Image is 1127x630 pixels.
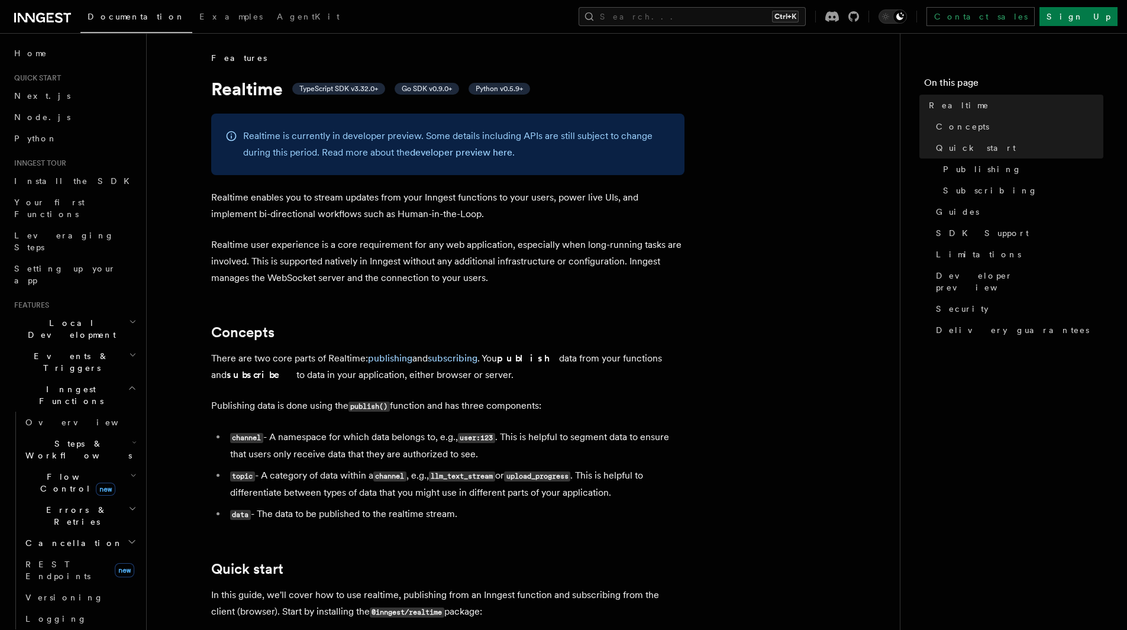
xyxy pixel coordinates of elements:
[21,554,139,587] a: REST Endpointsnew
[199,12,263,21] span: Examples
[9,106,139,128] a: Node.js
[21,433,139,466] button: Steps & Workflows
[936,206,979,218] span: Guides
[931,222,1103,244] a: SDK Support
[192,4,270,32] a: Examples
[21,466,139,499] button: Flow Controlnew
[936,324,1089,336] span: Delivery guarantees
[931,137,1103,159] a: Quick start
[227,467,684,501] li: - A category of data within a , e.g., or . This is helpful to differentiate between types of data...
[429,471,495,482] code: llm_text_stream
[211,398,684,415] p: Publishing data is done using the function and has three components:
[14,112,70,122] span: Node.js
[230,510,251,520] code: data
[9,128,139,149] a: Python
[936,270,1103,293] span: Developer preview
[25,560,91,581] span: REST Endpoints
[938,180,1103,201] a: Subscribing
[926,7,1035,26] a: Contact sales
[370,608,444,618] code: @inngest/realtime
[931,265,1103,298] a: Developer preview
[931,201,1103,222] a: Guides
[230,433,263,443] code: channel
[9,345,139,379] button: Events & Triggers
[9,43,139,64] a: Home
[931,319,1103,341] a: Delivery guarantees
[21,471,130,495] span: Flow Control
[943,163,1022,175] span: Publishing
[9,159,66,168] span: Inngest tour
[211,52,267,64] span: Features
[243,128,670,161] p: Realtime is currently in developer preview. Some details including APIs are still subject to chan...
[25,418,147,427] span: Overview
[9,379,139,412] button: Inngest Functions
[227,429,684,463] li: - A namespace for which data belongs to, e.g., . This is helpful to segment data to ensure that u...
[579,7,806,26] button: Search...Ctrl+K
[929,99,989,111] span: Realtime
[21,504,128,528] span: Errors & Retries
[230,471,255,482] code: topic
[88,12,185,21] span: Documentation
[211,237,684,286] p: Realtime user experience is a core requirement for any web application, especially when long-runn...
[277,12,340,21] span: AgentKit
[25,614,87,623] span: Logging
[14,134,57,143] span: Python
[211,350,684,383] p: There are two core parts of Realtime: and . You data from your functions and to data in your appl...
[9,312,139,345] button: Local Development
[936,142,1016,154] span: Quick start
[348,402,390,412] code: publish()
[9,192,139,225] a: Your first Functions
[402,84,452,93] span: Go SDK v0.9.0+
[115,563,134,577] span: new
[21,532,139,554] button: Cancellation
[936,248,1021,260] span: Limitations
[21,608,139,629] a: Logging
[924,95,1103,116] a: Realtime
[9,225,139,258] a: Leveraging Steps
[497,353,559,364] strong: publish
[25,593,104,602] span: Versioning
[931,244,1103,265] a: Limitations
[227,506,684,523] li: - The data to be published to the realtime stream.
[504,471,570,482] code: upload_progress
[270,4,347,32] a: AgentKit
[936,227,1029,239] span: SDK Support
[14,231,114,252] span: Leveraging Steps
[21,499,139,532] button: Errors & Retries
[14,198,85,219] span: Your first Functions
[14,264,116,285] span: Setting up your app
[772,11,799,22] kbd: Ctrl+K
[476,84,523,93] span: Python v0.5.9+
[21,438,132,461] span: Steps & Workflows
[9,73,61,83] span: Quick start
[936,121,989,133] span: Concepts
[9,317,129,341] span: Local Development
[211,78,684,99] h1: Realtime
[21,412,139,433] a: Overview
[9,412,139,629] div: Inngest Functions
[21,587,139,608] a: Versioning
[9,258,139,291] a: Setting up your app
[227,369,296,380] strong: subscribe
[299,84,378,93] span: TypeScript SDK v3.32.0+
[879,9,907,24] button: Toggle dark mode
[211,587,684,621] p: In this guide, we'll cover how to use realtime, publishing from an Inngest function and subscribi...
[14,47,47,59] span: Home
[428,353,477,364] a: subscribing
[96,483,115,496] span: new
[211,189,684,222] p: Realtime enables you to stream updates from your Inngest functions to your users, power live UIs,...
[9,170,139,192] a: Install the SDK
[938,159,1103,180] a: Publishing
[14,176,137,186] span: Install the SDK
[9,301,49,310] span: Features
[211,561,283,577] a: Quick start
[931,298,1103,319] a: Security
[373,471,406,482] code: channel
[80,4,192,33] a: Documentation
[410,147,512,158] a: developer preview here
[931,116,1103,137] a: Concepts
[9,383,128,407] span: Inngest Functions
[368,353,412,364] a: publishing
[936,303,989,315] span: Security
[924,76,1103,95] h4: On this page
